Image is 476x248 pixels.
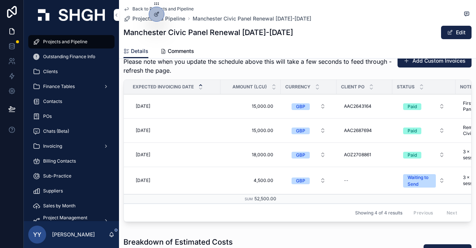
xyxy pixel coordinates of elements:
a: Manchester Civic Panel Renewal [DATE]-[DATE] [193,15,311,22]
span: 15,000.00 [228,128,273,134]
span: Sales by Month [43,203,75,209]
div: GBP [296,152,305,158]
a: Details [123,44,148,59]
span: [DATE] [136,103,150,109]
a: Projects and Pipeline [123,15,185,22]
span: Currency [285,84,311,90]
span: Showing 4 of 4 results [355,210,402,216]
span: Clients [43,69,58,75]
a: Project Management (beta) [28,214,115,227]
span: Back to Projects and Pipeline [132,6,194,12]
span: 18,000.00 [228,152,273,158]
h1: Breakdown of Estimated Costs [123,237,416,247]
span: Suppliers [43,188,63,194]
span: Project Management (beta) [43,215,97,227]
div: GBP [296,178,305,184]
a: Outstanding Finance Info [28,50,115,63]
span: Invoicing [43,143,62,149]
button: Edit [441,26,472,39]
button: Select Button [397,100,451,113]
span: Notes [460,84,475,90]
button: Select Button [286,100,332,113]
h1: Manchester Civic Panel Renewal [DATE]-[DATE] [123,27,293,38]
span: Contacts [43,98,62,104]
a: Sales by Month [28,199,115,213]
a: Chats (Beta) [28,125,115,138]
span: [DATE] [136,152,150,158]
span: 52,500.00 [254,196,276,201]
span: Sub-Practice [43,173,71,179]
a: Comments [160,44,194,59]
span: Chats (Beta) [43,128,69,134]
span: AAC2643164 [344,103,372,109]
span: POs [43,113,52,119]
span: Finance Tables [43,84,75,90]
span: Please note when you update the schedule above this will take a few seconds to feed through - ref... [123,57,401,75]
span: Expected Invoicing Date [133,84,194,90]
span: AAC2687694 [344,128,372,134]
a: Sub-Practice [28,169,115,183]
div: GBP [296,128,305,134]
span: 4,500.00 [228,178,273,183]
div: Paid [408,152,417,158]
span: [DATE] [136,128,150,134]
button: Select Button [286,124,332,137]
a: Invoicing [28,139,115,153]
span: Comments [168,47,194,55]
a: Billing Contacts [28,154,115,168]
div: Paid [408,128,417,134]
button: Add Custom Invoices [398,54,472,68]
button: Select Button [397,124,451,137]
div: Paid [408,103,417,110]
span: Projects and Pipeline [43,39,87,45]
a: Projects and Pipeline [28,35,115,48]
div: GBP [296,103,305,110]
a: Contacts [28,95,115,108]
span: YY [33,230,41,239]
span: 15,000.00 [228,103,273,109]
button: Select Button [286,174,332,187]
span: AOZ2708861 [344,152,371,158]
span: Status [397,84,415,90]
a: Back to Projects and Pipeline [123,6,194,12]
div: -- [344,178,348,183]
img: App logo [38,9,105,21]
span: [DATE] [136,178,150,183]
p: [PERSON_NAME] [52,231,95,238]
a: Clients [28,65,115,78]
button: Select Button [397,148,451,161]
div: scrollable content [24,30,119,221]
span: Client PO [341,84,364,90]
a: Finance Tables [28,80,115,93]
span: Billing Contacts [43,158,76,164]
span: Outstanding Finance Info [43,54,95,60]
span: Details [131,47,148,55]
small: Sum [245,197,253,201]
span: Projects and Pipeline [132,15,185,22]
div: Waiting to Send [408,174,431,188]
a: POs [28,110,115,123]
button: Select Button [397,170,451,191]
span: Amount (LCU) [232,84,267,90]
button: Select Button [286,148,332,161]
a: Suppliers [28,184,115,198]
